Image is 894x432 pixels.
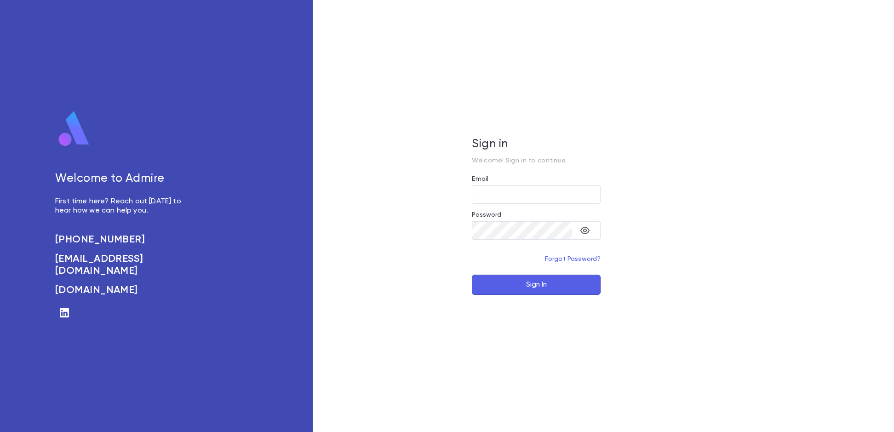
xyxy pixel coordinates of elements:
h5: Sign in [472,138,601,151]
a: Forgot Password? [545,256,601,262]
p: Welcome! Sign in to continue. [472,157,601,164]
button: Sign In [472,275,601,295]
label: Email [472,175,488,183]
label: Password [472,211,501,219]
p: First time here? Reach out [DATE] to hear how we can help you. [55,197,191,215]
img: logo [55,110,93,147]
h5: Welcome to Admire [55,172,191,186]
a: [EMAIL_ADDRESS][DOMAIN_NAME] [55,253,191,277]
a: [PHONE_NUMBER] [55,234,191,246]
button: toggle password visibility [576,221,594,240]
a: [DOMAIN_NAME] [55,284,191,296]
